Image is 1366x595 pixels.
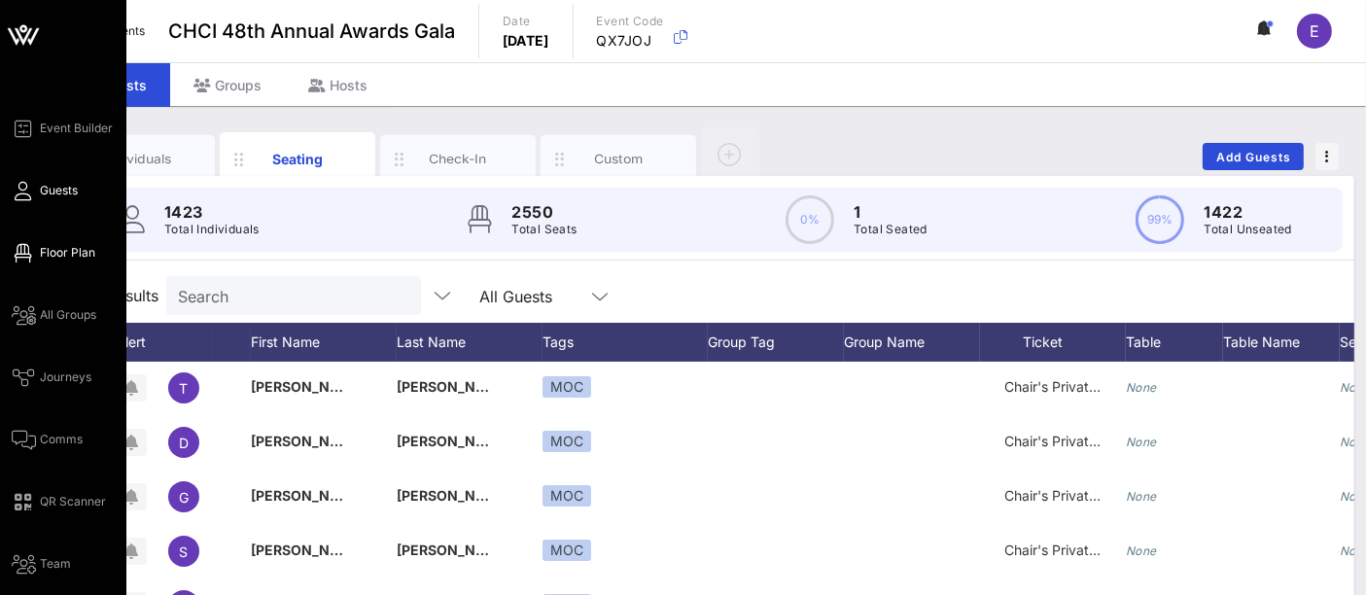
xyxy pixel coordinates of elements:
[511,200,577,224] p: 2550
[980,323,1126,362] div: Ticket
[397,433,629,449] span: [PERSON_NAME] [PERSON_NAME]
[1204,220,1292,239] p: Total Unseated
[168,17,455,46] span: CHCI 48th Annual Awards Gala
[1223,323,1340,362] div: Table Name
[107,323,156,362] div: Alert
[94,150,181,168] div: Individuals
[12,490,106,513] a: QR Scanner
[12,428,83,451] a: Comms
[503,12,549,31] p: Date
[251,378,366,395] span: [PERSON_NAME]
[1126,489,1157,504] i: None
[1126,435,1157,449] i: None
[12,366,91,389] a: Journeys
[468,276,623,315] div: All Guests
[40,182,78,199] span: Guests
[40,368,91,386] span: Journeys
[1310,21,1319,41] span: E
[543,431,591,452] div: MOC
[397,378,511,395] span: [PERSON_NAME]
[576,150,662,168] div: Custom
[1004,433,1165,449] span: Chair's Private Reception
[397,487,511,504] span: [PERSON_NAME]
[40,555,71,573] span: Team
[503,31,549,51] p: [DATE]
[1126,323,1223,362] div: Table
[1203,143,1304,170] button: Add Guests
[708,323,844,362] div: Group Tag
[40,120,113,137] span: Event Builder
[180,380,189,397] span: T
[12,179,78,202] a: Guests
[1297,14,1332,49] div: E
[179,435,189,451] span: D
[255,149,341,169] div: Seating
[543,485,591,507] div: MOC
[12,117,113,140] a: Event Builder
[12,241,95,264] a: Floor Plan
[854,220,928,239] p: Total Seated
[40,244,95,262] span: Floor Plan
[1126,380,1157,395] i: None
[12,303,96,327] a: All Groups
[170,63,285,107] div: Groups
[1126,543,1157,558] i: None
[251,323,397,362] div: First Name
[543,323,708,362] div: Tags
[597,31,664,51] p: QX7JOJ
[1004,487,1165,504] span: Chair's Private Reception
[179,489,189,506] span: G
[479,288,552,305] div: All Guests
[511,220,577,239] p: Total Seats
[1204,200,1292,224] p: 1422
[415,150,502,168] div: Check-In
[12,552,71,576] a: Team
[251,487,366,504] span: [PERSON_NAME]
[1215,150,1292,164] span: Add Guests
[844,323,980,362] div: Group Name
[397,542,511,558] span: [PERSON_NAME]
[164,200,260,224] p: 1423
[1004,378,1165,395] span: Chair's Private Reception
[251,433,366,449] span: [PERSON_NAME]
[40,431,83,448] span: Comms
[40,306,96,324] span: All Groups
[397,323,543,362] div: Last Name
[854,200,928,224] p: 1
[285,63,391,107] div: Hosts
[251,542,366,558] span: [PERSON_NAME]
[40,493,106,510] span: QR Scanner
[597,12,664,31] p: Event Code
[1004,542,1165,558] span: Chair's Private Reception
[180,543,189,560] span: S
[164,220,260,239] p: Total Individuals
[543,540,591,561] div: MOC
[543,376,591,398] div: MOC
